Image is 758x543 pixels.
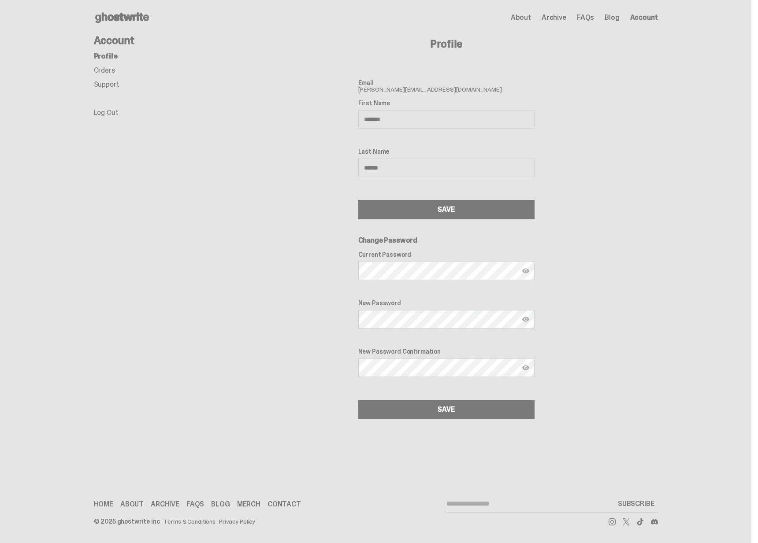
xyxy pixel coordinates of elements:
label: Email [358,79,535,86]
button: SAVE [358,200,535,219]
label: Current Password [358,251,535,258]
label: New Password [358,299,535,307]
label: New Password Confirmation [358,348,535,355]
button: SAVE [358,400,535,419]
img: Show password [522,364,529,371]
a: Account [630,14,658,21]
img: Show password [522,267,529,274]
a: FAQs [186,501,204,508]
a: Contact [268,501,301,508]
a: About [120,501,144,508]
div: © 2025 ghostwrite inc [94,518,160,525]
a: Blog [605,14,619,21]
a: Home [94,501,113,508]
h6: Change Password [358,237,535,244]
img: Show password [522,316,529,323]
h4: Profile [235,39,658,49]
button: SUBSCRIBE [614,495,658,513]
a: FAQs [577,14,594,21]
a: Archive [151,501,179,508]
a: Orders [94,66,115,75]
a: Support [94,80,119,89]
a: Profile [94,52,118,61]
div: SAVE [438,406,454,413]
a: Blog [211,501,230,508]
a: About [511,14,531,21]
label: Last Name [358,148,535,155]
div: SAVE [438,206,454,213]
a: Archive [542,14,566,21]
h4: Account [94,35,235,46]
a: Log Out [94,108,119,117]
a: Merch [237,501,260,508]
a: Terms & Conditions [163,518,216,525]
a: Privacy Policy [219,518,255,525]
span: [PERSON_NAME][EMAIL_ADDRESS][DOMAIN_NAME] [358,79,535,92]
label: First Name [358,100,535,107]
